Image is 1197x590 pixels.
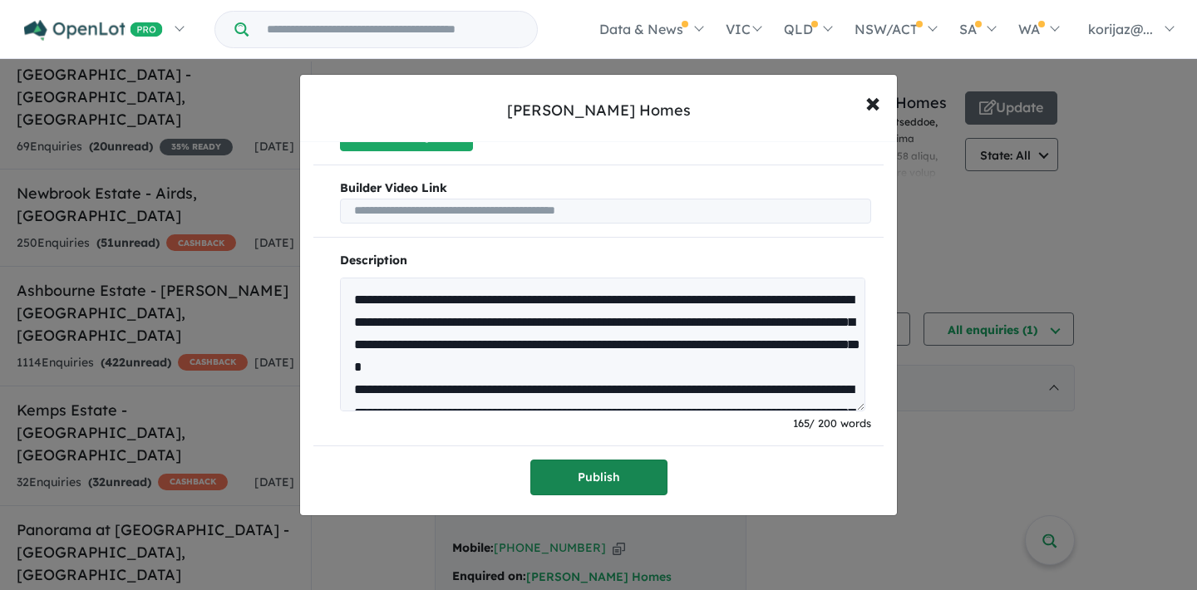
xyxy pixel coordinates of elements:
button: Publish [530,460,667,495]
span: korijaz@... [1088,21,1153,37]
img: Openlot PRO Logo White [24,20,163,41]
b: Builder Video Link [340,179,871,199]
div: 165 / 200 words [340,415,871,433]
div: [PERSON_NAME] Homes [507,100,691,121]
p: Description [340,251,871,271]
span: × [865,84,880,120]
input: Try estate name, suburb, builder or developer [252,12,534,47]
